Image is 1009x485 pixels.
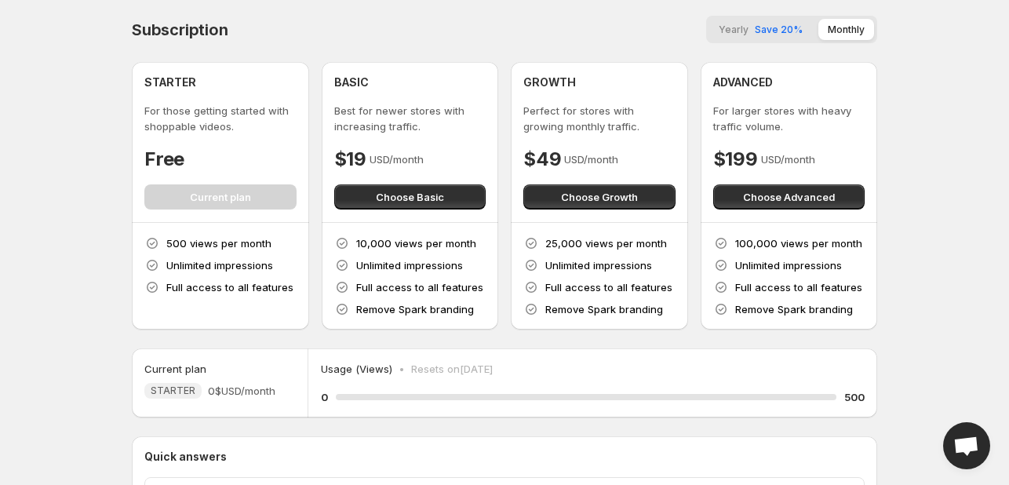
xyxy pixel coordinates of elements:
p: 100,000 views per month [735,235,862,251]
p: 25,000 views per month [545,235,667,251]
p: Full access to all features [735,279,862,295]
p: Resets on [DATE] [411,361,493,377]
p: USD/month [370,151,424,167]
span: Choose Growth [561,189,638,205]
p: Remove Spark branding [735,301,853,317]
h4: ADVANCED [713,75,773,90]
p: Unlimited impressions [545,257,652,273]
p: 500 views per month [166,235,271,251]
span: Yearly [719,24,749,35]
p: Full access to all features [545,279,672,295]
span: 0$ USD/month [208,383,275,399]
h4: Free [144,147,184,172]
span: Choose Advanced [743,189,835,205]
p: For larger stores with heavy traffic volume. [713,103,865,134]
h5: Current plan [144,361,206,377]
h5: 0 [321,389,328,405]
p: Perfect for stores with growing monthly traffic. [523,103,676,134]
h4: STARTER [144,75,196,90]
span: Save 20% [755,24,803,35]
h5: 500 [844,389,865,405]
h4: BASIC [334,75,369,90]
span: Choose Basic [376,189,444,205]
p: Unlimited impressions [356,257,463,273]
h4: Subscription [132,20,228,39]
h4: $19 [334,147,366,172]
p: For those getting started with shoppable videos. [144,103,297,134]
button: Choose Basic [334,184,486,210]
p: Unlimited impressions [735,257,842,273]
p: Best for newer stores with increasing traffic. [334,103,486,134]
button: Monthly [818,19,874,40]
div: Open chat [943,422,990,469]
p: Full access to all features [356,279,483,295]
p: USD/month [761,151,815,167]
p: • [399,361,405,377]
p: 10,000 views per month [356,235,476,251]
h4: $199 [713,147,758,172]
button: YearlySave 20% [709,19,812,40]
p: Quick answers [144,449,865,465]
h4: $49 [523,147,561,172]
h4: GROWTH [523,75,576,90]
button: Choose Growth [523,184,676,210]
p: Full access to all features [166,279,293,295]
button: Choose Advanced [713,184,865,210]
p: Remove Spark branding [356,301,474,317]
p: Remove Spark branding [545,301,663,317]
p: Usage (Views) [321,361,392,377]
p: Unlimited impressions [166,257,273,273]
p: USD/month [564,151,618,167]
span: STARTER [151,385,195,397]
